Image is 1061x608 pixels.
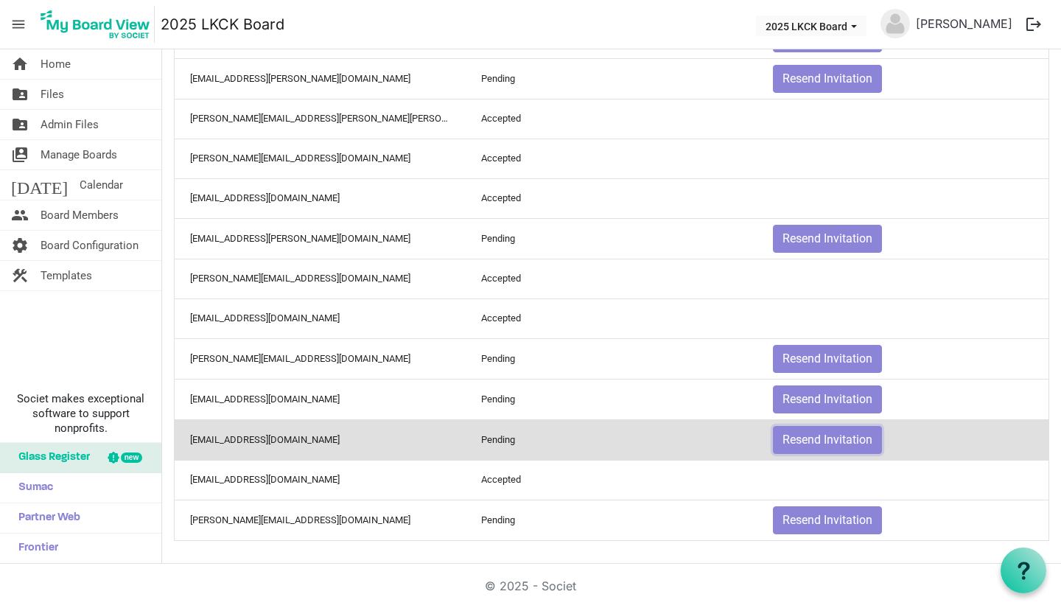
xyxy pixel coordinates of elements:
[161,10,284,39] a: 2025 LKCK Board
[175,58,466,99] td: cayman.gentry@frostbank.com column header Email Address
[175,259,466,298] td: jacquie@lovekckids.org column header Email Address
[41,49,71,79] span: Home
[757,460,1048,500] td: is template cell column header
[175,99,466,139] td: marcus.garcia@halff.com column header Email Address
[466,460,757,500] td: Accepted column header Invitation Status
[175,500,466,540] td: laura@lovekckids.org column header Email Address
[773,345,882,373] button: Resend Invitation
[466,218,757,259] td: Pending column header Invitation Status
[41,140,117,170] span: Manage Boards
[757,218,1048,259] td: Resend Invitation is template cell column header
[757,298,1048,338] td: is template cell column header
[11,80,29,109] span: folder_shared
[466,419,757,460] td: Pending column header Invitation Status
[11,170,68,200] span: [DATE]
[41,110,99,139] span: Admin Files
[175,338,466,379] td: samantha@dasgreenhaus.org column header Email Address
[11,261,29,290] span: construction
[175,298,466,338] td: shellydleonard@gmail.com column header Email Address
[757,379,1048,419] td: Resend Invitation is template cell column header
[773,426,882,454] button: Resend Invitation
[466,500,757,540] td: Pending column header Invitation Status
[41,80,64,109] span: Files
[466,99,757,139] td: Accepted column header Invitation Status
[7,391,155,436] span: Societ makes exceptional software to support nonprofits.
[175,139,466,178] td: darcee@lovekckids.org column header Email Address
[773,225,882,253] button: Resend Invitation
[41,231,139,260] span: Board Configuration
[11,503,80,533] span: Partner Web
[466,139,757,178] td: Accepted column header Invitation Status
[773,506,882,534] button: Resend Invitation
[880,9,910,38] img: no-profile-picture.svg
[80,170,123,200] span: Calendar
[757,419,1048,460] td: Resend Invitation is template cell column header
[175,419,466,460] td: omikneupper@gmail.com column header Email Address
[773,65,882,93] button: Resend Invitation
[466,58,757,99] td: Pending column header Invitation Status
[757,99,1048,139] td: is template cell column header
[11,443,90,472] span: Glass Register
[757,259,1048,298] td: is template cell column header
[11,231,29,260] span: settings
[11,49,29,79] span: home
[910,9,1018,38] a: [PERSON_NAME]
[41,261,92,290] span: Templates
[466,338,757,379] td: Pending column header Invitation Status
[773,385,882,413] button: Resend Invitation
[11,473,53,503] span: Sumac
[485,579,576,593] a: © 2025 - Societ
[11,140,29,170] span: switch_account
[756,15,866,36] button: 2025 LKCK Board dropdownbutton
[11,110,29,139] span: folder_shared
[11,534,58,563] span: Frontier
[41,200,119,230] span: Board Members
[11,200,29,230] span: people
[121,452,142,463] div: new
[175,460,466,500] td: minyu@oakhillsgroup.com column header Email Address
[466,259,757,298] td: Accepted column header Invitation Status
[757,338,1048,379] td: Resend Invitation is template cell column header
[757,500,1048,540] td: Resend Invitation is template cell column header
[36,6,155,43] img: My Board View Logo
[466,298,757,338] td: Accepted column header Invitation Status
[757,178,1048,218] td: is template cell column header
[466,379,757,419] td: Pending column header Invitation Status
[757,58,1048,99] td: Resend Invitation is template cell column header
[1018,9,1049,40] button: logout
[36,6,161,43] a: My Board View Logo
[175,178,466,218] td: ryankristi@gvtc.com column header Email Address
[4,10,32,38] span: menu
[466,178,757,218] td: Accepted column header Invitation Status
[175,218,466,259] td: jack.terrazas@gmail.com column header Email Address
[175,379,466,419] td: cthompson@texasheritage.bank column header Email Address
[757,139,1048,178] td: is template cell column header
